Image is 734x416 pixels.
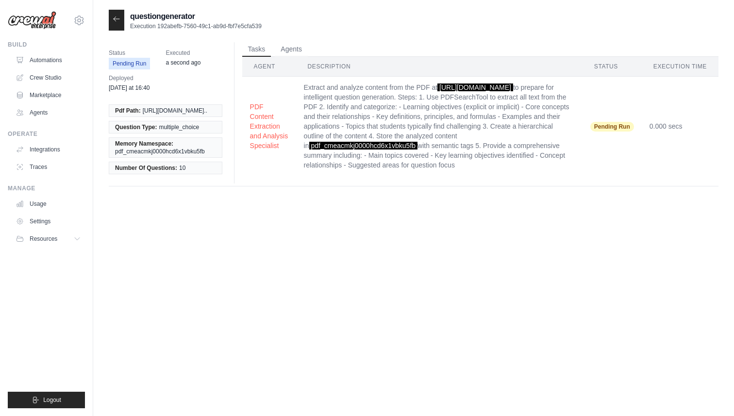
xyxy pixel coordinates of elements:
a: Marketplace [12,87,85,103]
button: Logout [8,392,85,408]
a: Usage [12,196,85,212]
span: 10 [179,164,185,172]
div: Build [8,41,85,49]
span: Pending Run [590,122,634,132]
time: August 11, 2025 at 16:40 EDT [109,84,150,91]
span: Resources [30,235,57,243]
td: Extract and analyze content from the PDF at to prepare for intelligent question generation. Steps... [296,77,583,176]
span: Memory Namespace: [115,140,173,148]
h2: questiongenerator [130,11,262,22]
th: Execution Time [642,57,718,77]
span: pdf_cmeacmkj0000hcd6x1vbku5fb [115,148,205,155]
button: Tasks [242,42,271,57]
button: PDF Content Extraction and Analysis Specialist [250,102,288,150]
span: Deployed [109,73,150,83]
span: Pending Run [109,58,150,69]
a: Crew Studio [12,70,85,85]
th: Description [296,57,583,77]
img: Logo [8,11,56,30]
time: August 13, 2025 at 15:14 EDT [166,59,200,66]
span: multiple_choice [159,123,199,131]
th: Status [583,57,642,77]
td: 0.000 secs [642,77,718,176]
span: Status [109,48,150,58]
span: pdf_cmeacmkj0000hcd6x1vbku5fb [309,142,418,150]
span: [URL][DOMAIN_NAME].. [143,107,207,115]
span: Question Type: [115,123,157,131]
span: Logout [43,396,61,404]
button: Resources [12,231,85,247]
span: Number Of Questions: [115,164,177,172]
a: Agents [12,105,85,120]
a: Integrations [12,142,85,157]
div: Manage [8,184,85,192]
div: Operate [8,130,85,138]
th: Agent [242,57,296,77]
button: Agents [275,42,308,57]
a: Settings [12,214,85,229]
span: [URL][DOMAIN_NAME] [437,83,513,91]
p: Execution 192abefb-7560-49c1-ab9d-fbf7e5cfa539 [130,22,262,30]
a: Automations [12,52,85,68]
span: Executed [166,48,200,58]
span: Pdf Path: [115,107,141,115]
a: Traces [12,159,85,175]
